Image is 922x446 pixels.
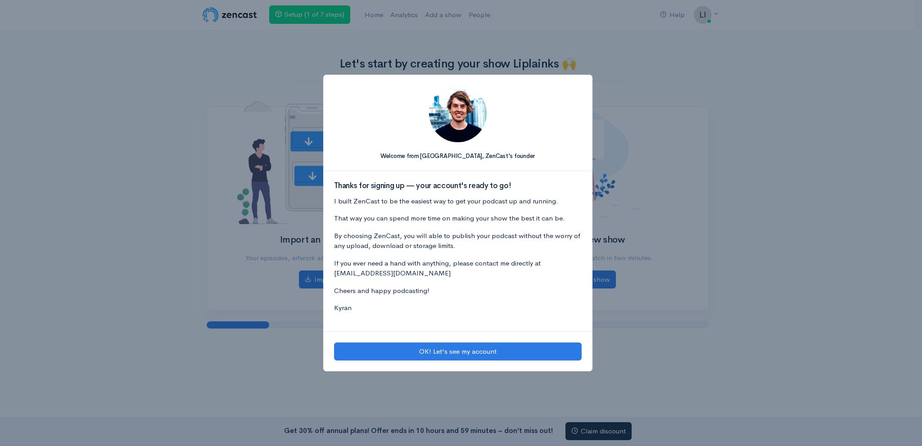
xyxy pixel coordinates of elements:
p: That way you can spend more time on making your show the best it can be. [334,213,582,224]
p: If you ever need a hand with anything, please contact me directly at [EMAIL_ADDRESS][DOMAIN_NAME] [334,258,582,279]
h5: Welcome from [GEOGRAPHIC_DATA], ZenCast's founder [334,153,582,159]
p: By choosing ZenCast, you will able to publish your podcast without the worry of any upload, downl... [334,231,582,251]
p: Kyran [334,303,582,313]
button: OK! Let's see my account [334,342,582,361]
p: I built ZenCast to be the easiest way to get your podcast up and running. [334,196,582,207]
h3: Thanks for signing up — your account's ready to go! [334,182,582,190]
p: Cheers and happy podcasting! [334,286,582,296]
